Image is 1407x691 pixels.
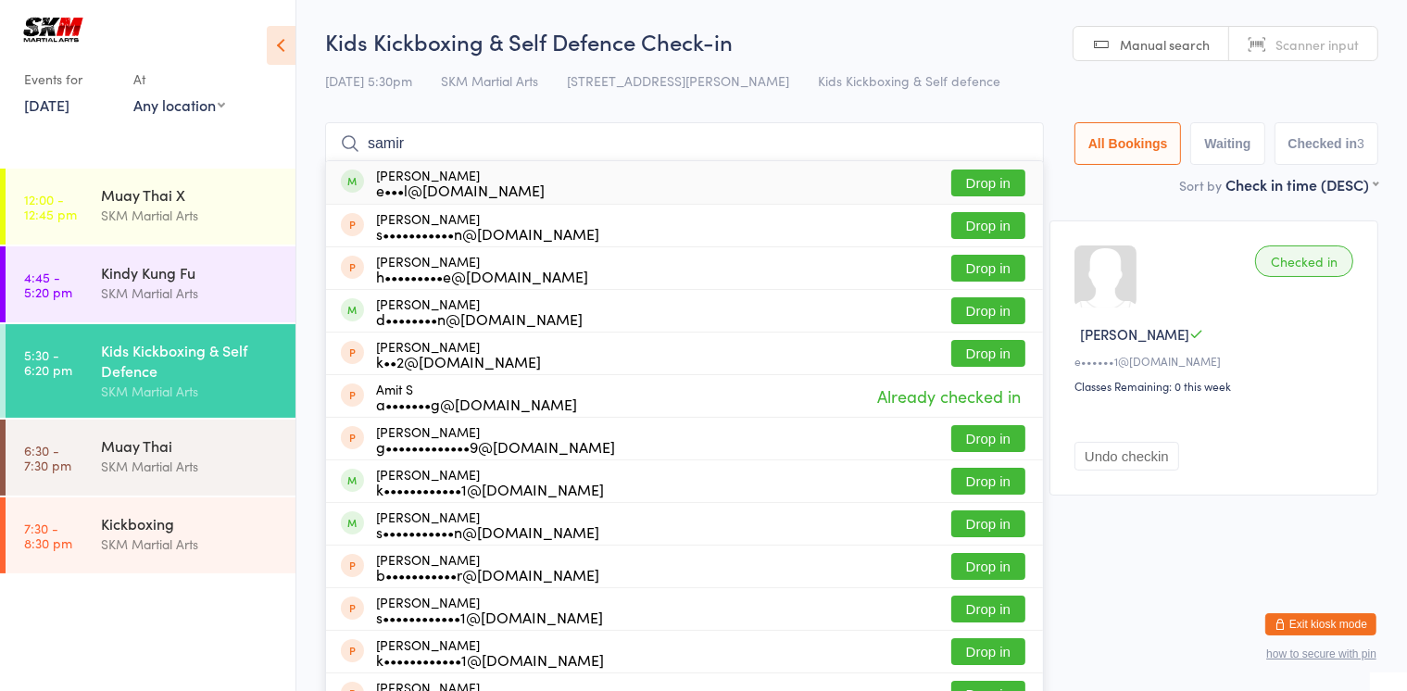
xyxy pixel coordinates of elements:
button: Drop in [951,212,1025,239]
div: s••••••••••••1@[DOMAIN_NAME] [376,609,603,624]
div: SKM Martial Arts [101,205,280,226]
button: how to secure with pin [1266,647,1376,660]
button: Waiting [1190,122,1264,165]
input: Search [325,122,1044,165]
time: 5:30 - 6:20 pm [24,347,72,377]
a: 6:30 -7:30 pmMuay ThaiSKM Martial Arts [6,420,295,496]
div: k••2@[DOMAIN_NAME] [376,354,541,369]
div: d••••••••n@[DOMAIN_NAME] [376,311,583,326]
div: [PERSON_NAME] [376,509,599,539]
div: g•••••••••••••9@[DOMAIN_NAME] [376,439,615,454]
time: 6:30 - 7:30 pm [24,443,71,472]
div: Events for [24,64,115,94]
div: [PERSON_NAME] [376,552,599,582]
div: [PERSON_NAME] [376,168,545,197]
button: Drop in [951,638,1025,665]
span: Already checked in [873,380,1025,412]
div: [PERSON_NAME] [376,254,588,283]
button: Drop in [951,468,1025,495]
span: Manual search [1120,35,1210,54]
div: [PERSON_NAME] [376,296,583,326]
time: 12:00 - 12:45 pm [24,192,77,221]
div: [PERSON_NAME] [376,637,604,667]
div: Muay Thai X [101,184,280,205]
div: 3 [1357,136,1364,151]
button: Drop in [951,297,1025,324]
button: All Bookings [1074,122,1182,165]
button: Checked in3 [1275,122,1379,165]
time: 7:30 - 8:30 pm [24,521,72,550]
div: Classes Remaining: 0 this week [1074,378,1359,394]
div: [PERSON_NAME] [376,467,604,496]
button: Drop in [951,510,1025,537]
h2: Kids Kickboxing & Self Defence Check-in [325,26,1378,57]
span: [STREET_ADDRESS][PERSON_NAME] [567,71,789,90]
div: SKM Martial Arts [101,534,280,555]
div: Kids Kickboxing & Self Defence [101,340,280,381]
div: Any location [133,94,225,115]
button: Drop in [951,596,1025,622]
div: a•••••••g@[DOMAIN_NAME] [376,396,577,411]
button: Drop in [951,340,1025,367]
span: Kids Kickboxing & Self defence [818,71,1000,90]
a: 7:30 -8:30 pmKickboxingSKM Martial Arts [6,497,295,573]
div: h•••••••••e@[DOMAIN_NAME] [376,269,588,283]
div: Kickboxing [101,513,280,534]
button: Drop in [951,425,1025,452]
div: k••••••••••••1@[DOMAIN_NAME] [376,482,604,496]
div: SKM Martial Arts [101,381,280,402]
div: Checked in [1255,245,1353,277]
label: Sort by [1179,176,1222,195]
button: Undo checkin [1074,442,1179,471]
img: SKM Martial Arts [19,14,88,45]
div: SKM Martial Arts [101,456,280,477]
button: Drop in [951,170,1025,196]
div: Amit S [376,382,577,411]
div: s•••••••••••n@[DOMAIN_NAME] [376,226,599,241]
span: [DATE] 5:30pm [325,71,412,90]
button: Drop in [951,255,1025,282]
div: [PERSON_NAME] [376,595,603,624]
a: 12:00 -12:45 pmMuay Thai XSKM Martial Arts [6,169,295,245]
div: [PERSON_NAME] [376,339,541,369]
div: b•••••••••••r@[DOMAIN_NAME] [376,567,599,582]
a: 5:30 -6:20 pmKids Kickboxing & Self DefenceSKM Martial Arts [6,324,295,418]
div: [PERSON_NAME] [376,424,615,454]
div: s•••••••••••n@[DOMAIN_NAME] [376,524,599,539]
button: Drop in [951,553,1025,580]
div: SKM Martial Arts [101,283,280,304]
div: Muay Thai [101,435,280,456]
button: Exit kiosk mode [1265,613,1376,635]
div: At [133,64,225,94]
div: e•••l@[DOMAIN_NAME] [376,182,545,197]
div: Check in time (DESC) [1225,174,1378,195]
span: SKM Martial Arts [441,71,538,90]
div: Kindy Kung Fu [101,262,280,283]
a: [DATE] [24,94,69,115]
div: [PERSON_NAME] [376,211,599,241]
div: k••••••••••••1@[DOMAIN_NAME] [376,652,604,667]
div: e••••••1@[DOMAIN_NAME] [1074,353,1359,369]
span: [PERSON_NAME] [1080,324,1189,344]
span: Scanner input [1275,35,1359,54]
a: 4:45 -5:20 pmKindy Kung FuSKM Martial Arts [6,246,295,322]
time: 4:45 - 5:20 pm [24,270,72,299]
